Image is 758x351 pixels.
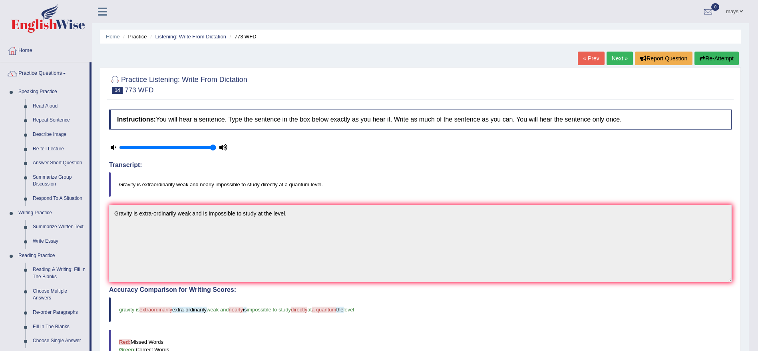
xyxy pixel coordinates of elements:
li: Practice [121,33,147,40]
h4: Accuracy Comparison for Writing Scores: [109,286,732,293]
span: is [243,307,247,313]
span: a quantum [312,307,336,313]
a: Speaking Practice [15,85,90,99]
a: « Prev [578,52,604,65]
a: Reading & Writing: Fill In The Blanks [29,263,90,284]
a: Respond To A Situation [29,191,90,206]
a: Re-order Paragraphs [29,305,90,320]
h4: You will hear a sentence. Type the sentence in the box below exactly as you hear it. Write as muc... [109,110,732,130]
a: Home [106,34,120,40]
a: Write Essay [29,234,90,249]
a: Next » [607,52,633,65]
h2: Practice Listening: Write From Dictation [109,74,247,94]
a: Summarize Written Text [29,220,90,234]
span: the [336,307,343,313]
span: extra-ordinarily [172,307,207,313]
a: Summarize Group Discussion [29,170,90,191]
a: Repeat Sentence [29,113,90,128]
small: 773 WFD [125,86,153,94]
button: Re-Attempt [694,52,739,65]
a: Listening: Write From Dictation [155,34,226,40]
a: Fill In The Blanks [29,320,90,334]
span: impossible to study [247,307,291,313]
span: gravity is [119,307,139,313]
span: 0 [711,3,719,11]
a: Describe Image [29,128,90,142]
span: extraordinarily [139,307,172,313]
span: at [307,307,312,313]
a: Choose Multiple Answers [29,284,90,305]
a: Choose Single Answer [29,334,90,348]
h4: Transcript: [109,162,732,169]
a: Read Aloud [29,99,90,114]
span: 14 [112,87,123,94]
button: Report Question [635,52,692,65]
blockquote: Gravity is extraordinarily weak and nearly impossible to study directly at a quantum level. [109,172,732,197]
li: 773 WFD [228,33,257,40]
a: Home [0,40,92,60]
span: weak and [207,307,229,313]
b: Instructions: [117,116,156,123]
b: Red: [119,339,131,345]
span: level [344,307,354,313]
a: Re-tell Lecture [29,142,90,156]
a: Practice Questions [0,62,90,82]
a: Answer Short Question [29,156,90,170]
a: Writing Practice [15,206,90,220]
span: nearly [229,307,243,313]
span: directly [291,307,307,313]
a: Reading Practice [15,249,90,263]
